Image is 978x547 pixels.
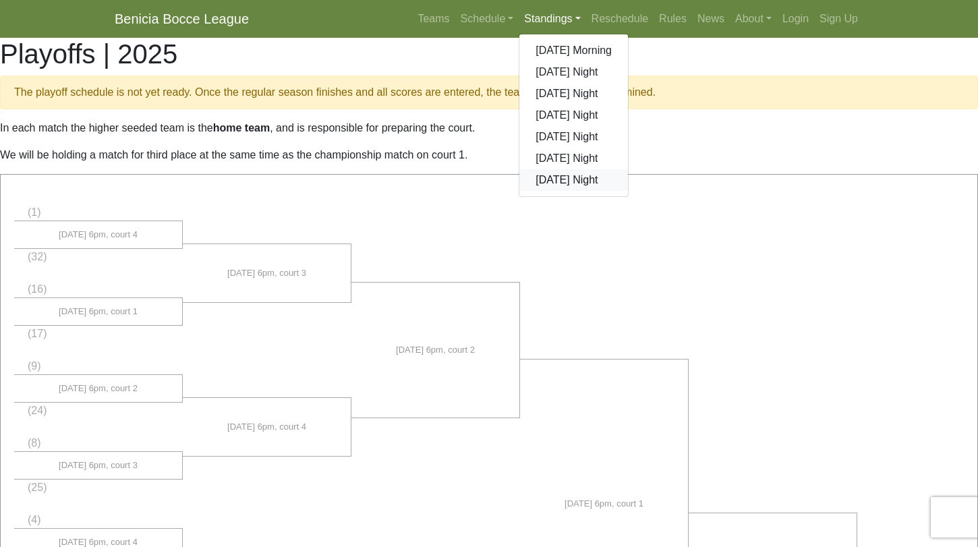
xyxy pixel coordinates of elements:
a: [DATE] Night [519,169,628,191]
a: Rules [654,5,692,32]
a: [DATE] Night [519,83,628,105]
a: Standings [519,5,585,32]
span: [DATE] 6pm, court 4 [59,228,138,241]
span: (24) [28,405,47,416]
span: (17) [28,328,47,339]
span: [DATE] 6pm, court 2 [396,343,475,357]
span: [DATE] 6pm, court 1 [565,497,643,511]
a: Schedule [455,5,519,32]
span: [DATE] 6pm, court 4 [227,420,306,434]
span: (1) [28,206,41,218]
a: [DATE] Night [519,61,628,83]
span: (9) [28,360,41,372]
a: Login [777,5,814,32]
span: [DATE] 6pm, court 3 [227,266,306,280]
span: [DATE] 6pm, court 3 [59,459,138,472]
span: (16) [28,283,47,295]
div: Standings [519,34,629,197]
a: About [730,5,777,32]
a: Benicia Bocce League [115,5,249,32]
span: (25) [28,482,47,493]
a: [DATE] Night [519,105,628,126]
a: [DATE] Night [519,148,628,169]
span: (8) [28,437,41,449]
span: [DATE] 6pm, court 1 [59,305,138,318]
span: [DATE] 6pm, court 2 [59,382,138,395]
strong: home team [213,122,270,134]
span: (32) [28,251,47,262]
a: Sign Up [814,5,863,32]
a: [DATE] Morning [519,40,628,61]
a: [DATE] Night [519,126,628,148]
span: (4) [28,514,41,525]
a: Reschedule [586,5,654,32]
a: Teams [412,5,455,32]
a: News [692,5,730,32]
